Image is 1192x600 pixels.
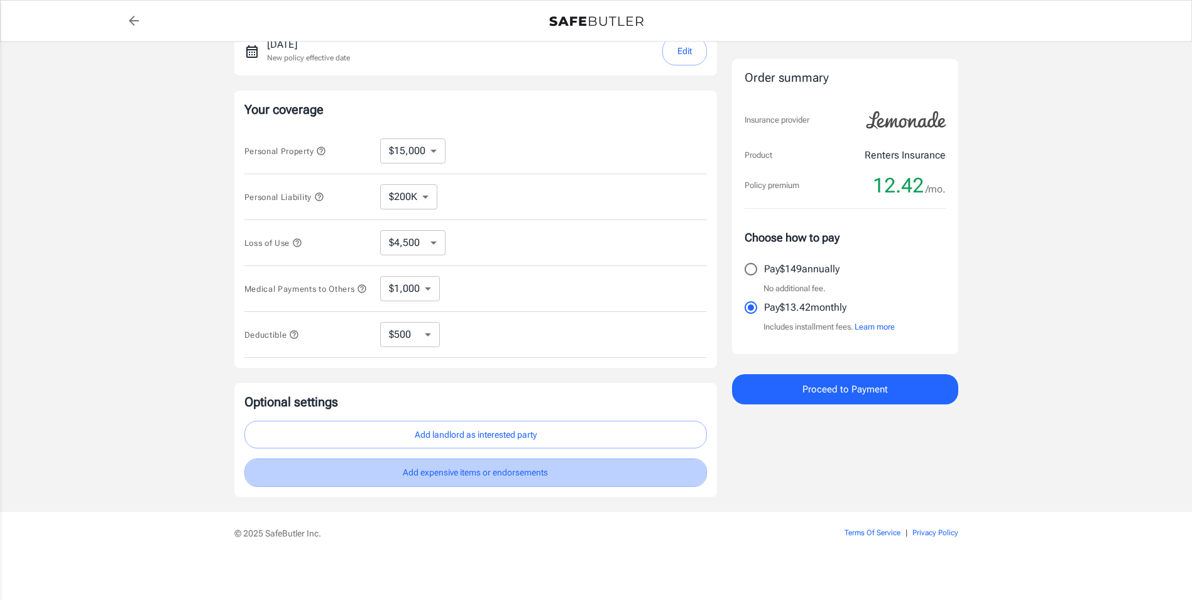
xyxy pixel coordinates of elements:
span: /mo. [926,181,946,198]
p: [DATE] [267,37,350,52]
span: Personal Liability [244,192,324,202]
button: Edit [662,37,707,65]
p: New policy effective date [267,52,350,64]
p: Your coverage [244,101,707,118]
button: Deductible [244,327,300,342]
div: Order summary [745,69,946,87]
span: Personal Property [244,147,326,156]
span: Medical Payments to Others [244,284,368,294]
span: Proceed to Payment [802,381,888,397]
p: Product [745,149,772,162]
a: Terms Of Service [845,528,900,537]
span: Deductible [244,330,300,340]
span: Loss of Use [244,238,302,248]
p: Policy premium [745,179,799,192]
button: Medical Payments to Others [244,281,368,296]
img: Lemonade [859,103,953,138]
img: Back to quotes [549,16,643,26]
p: Optional settings [244,393,707,411]
a: back to quotes [121,8,146,33]
p: Renters Insurance [865,148,946,163]
p: © 2025 SafeButler Inc. [234,527,774,540]
p: Pay $13.42 monthly [764,300,846,315]
p: Includes installment fees. [763,321,895,333]
span: | [905,528,907,537]
button: Add landlord as interested party [244,421,707,449]
p: No additional fee. [763,282,826,295]
button: Add expensive items or endorsements [244,458,707,487]
svg: New policy start date [244,44,260,59]
button: Personal Liability [244,189,324,204]
button: Learn more [855,321,895,333]
a: Privacy Policy [912,528,958,537]
p: Pay $149 annually [764,262,839,277]
button: Personal Property [244,143,326,158]
p: Choose how to pay [745,229,946,246]
button: Loss of Use [244,235,302,250]
span: 12.42 [873,173,924,198]
button: Proceed to Payment [732,374,958,404]
p: Insurance provider [745,114,809,126]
